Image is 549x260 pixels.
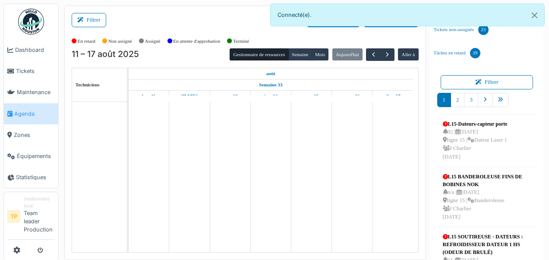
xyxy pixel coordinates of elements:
[342,91,362,101] a: 16 août 2025
[383,91,402,101] a: 17 août 2025
[78,38,95,45] label: En retard
[221,91,240,101] a: 13 août 2025
[17,88,55,96] span: Maintenance
[380,48,394,61] button: Suivant
[108,38,132,45] label: Non assigné
[443,120,508,128] div: L15-Dateurs-capteur porte
[441,75,533,89] button: Filtrer
[4,60,58,82] a: Tickets
[173,38,220,45] label: En attente d'approbation
[7,210,20,223] li: TP
[14,110,55,118] span: Agenda
[233,38,249,45] label: Terminé
[441,171,533,224] a: L15 BANDEROLEUSE FINS DE BOBINES NOK n/a |[DATE] ligne 15 |Banderoleuse J Charlier[DATE]
[15,46,55,54] span: Dashboard
[443,233,531,256] div: L15 SOUTIREUSE - DATEURS : REFROIDISSEUR DATEUR 1 HS (ODEUR DE BRULÉ)
[302,91,321,101] a: 15 août 2025
[76,82,100,87] span: Techniciens
[16,67,55,75] span: Tickets
[7,196,55,239] a: TP Gestionnaire localTeam leader Production
[4,82,58,103] a: Maintenance
[366,48,380,61] button: Précédent
[140,91,158,101] a: 11 août 2025
[441,118,510,163] a: L15-Dateurs-capteur porte 02 |[DATE] ligne 15 |Dateur Laser 1 J Charlier[DATE]
[437,93,537,114] nav: pager
[14,131,55,139] span: Zones
[262,91,280,101] a: 14 août 2025
[4,39,58,60] a: Dashboard
[443,188,531,222] div: n/a | [DATE] ligne 15 | Banderoleuse J Charlier [DATE]
[179,91,200,101] a: 12 août 2025
[398,48,418,60] button: Aller à
[72,13,106,27] button: Filtrer
[270,3,545,26] div: Connecté(e).
[4,124,58,146] a: Zones
[470,48,480,58] div: 39
[17,152,55,160] span: Équipements
[443,128,508,161] div: 02 | [DATE] ligne 15 | Dateur Laser 1 J Charlier [DATE]
[312,48,329,60] button: Mois
[257,79,284,90] a: Semaine 33
[72,49,139,60] h2: 11 – 17 août 2025
[437,93,451,107] a: 1
[230,48,288,60] button: Gestionnaire de ressources
[430,41,484,65] a: Tâches en retard
[16,173,55,181] span: Statistiques
[288,48,312,60] button: Semaine
[443,173,531,188] div: L15 BANDEROLEUSE FINS DE BOBINES NOK
[430,18,492,41] a: Tickets non-assignés
[145,38,161,45] label: Assigné
[525,4,544,27] button: Close
[264,68,278,79] a: 11 août 2025
[478,25,489,35] div: 23
[451,93,464,107] a: 2
[4,167,58,188] a: Statistiques
[332,48,363,60] button: Aujourd'hui
[24,196,55,237] li: Team leader Production
[464,93,478,107] a: 3
[18,9,44,35] img: Badge_color-CXgf-gQk.svg
[4,146,58,167] a: Équipements
[24,196,55,209] div: Gestionnaire local
[4,103,58,124] a: Agenda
